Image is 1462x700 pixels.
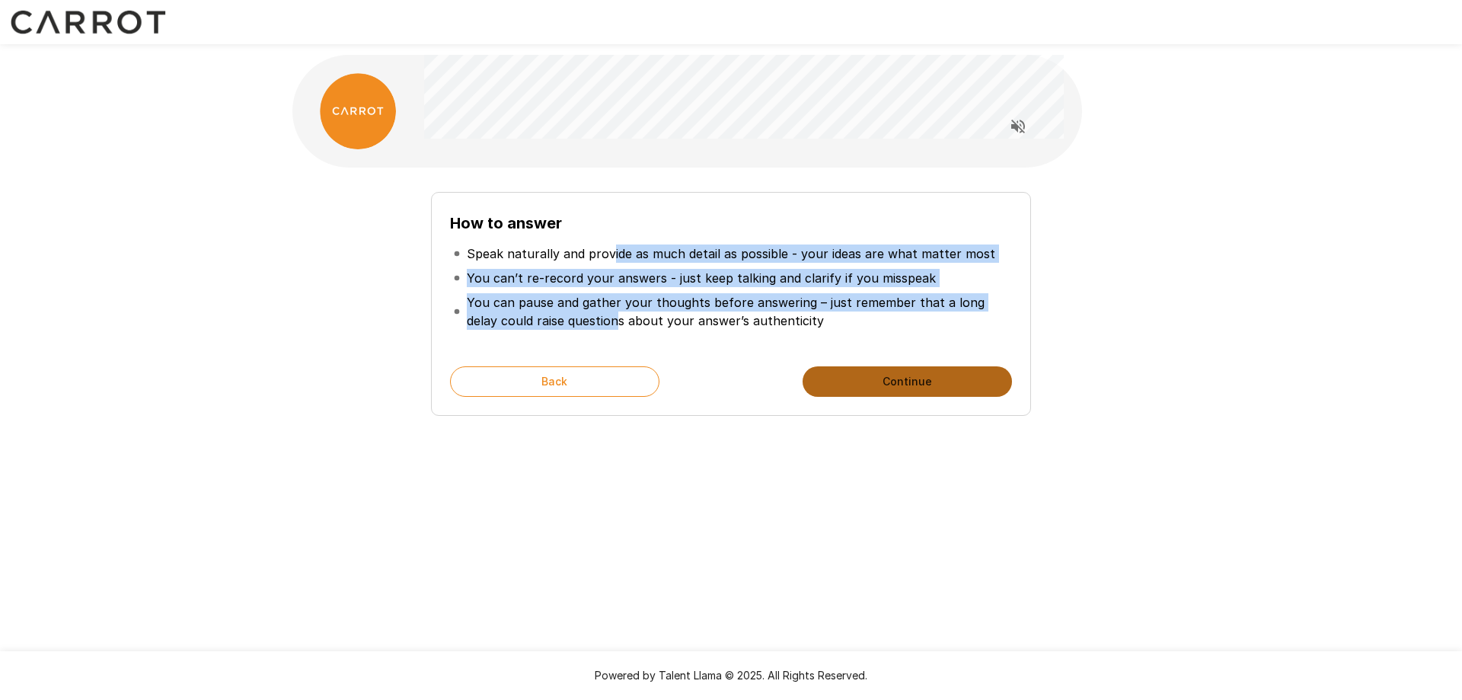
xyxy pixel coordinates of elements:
[320,73,396,149] img: carrot_logo.png
[450,366,659,397] button: Back
[1003,111,1033,142] button: Read questions aloud
[18,668,1444,683] p: Powered by Talent Llama © 2025. All Rights Reserved.
[450,214,562,232] b: How to answer
[467,245,995,263] p: Speak naturally and provide as much detail as possible - your ideas are what matter most
[467,269,936,287] p: You can’t re-record your answers - just keep talking and clarify if you misspeak
[467,293,1009,330] p: You can pause and gather your thoughts before answering – just remember that a long delay could r...
[803,366,1012,397] button: Continue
